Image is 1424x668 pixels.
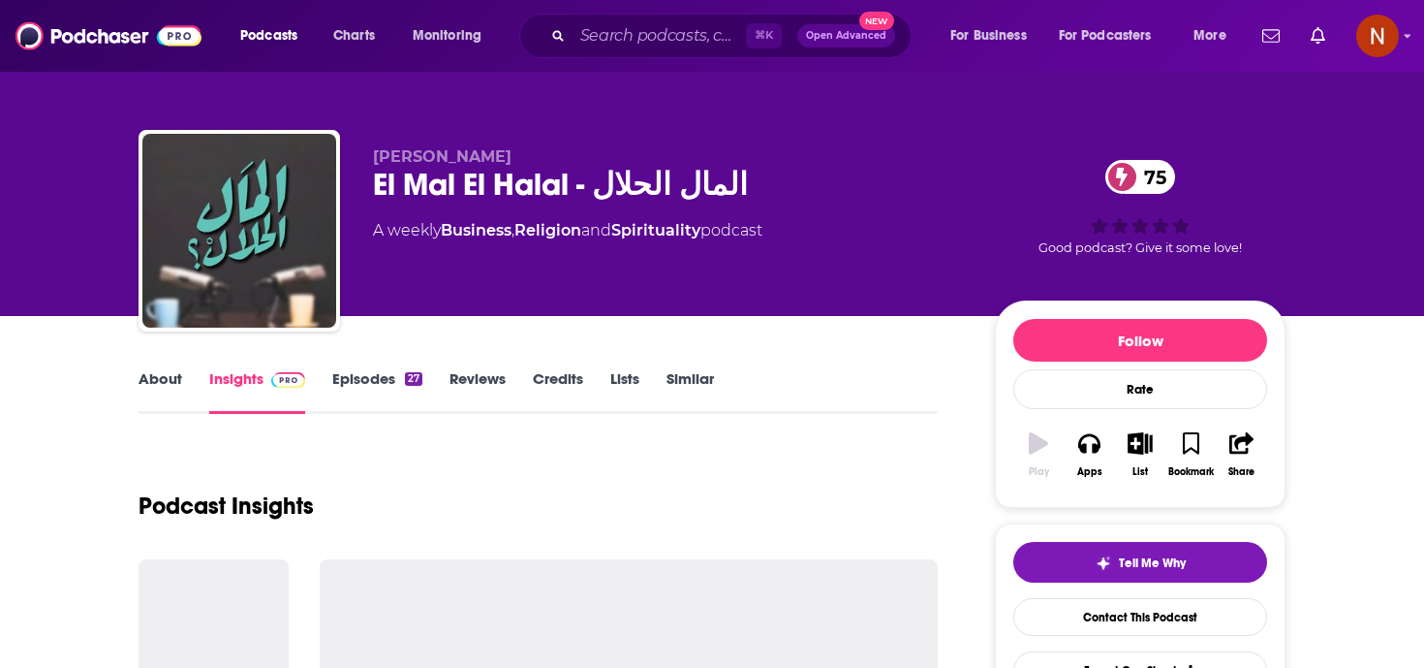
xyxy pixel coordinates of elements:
[139,369,182,414] a: About
[441,221,511,239] a: Business
[399,20,507,51] button: open menu
[533,369,583,414] a: Credits
[1303,19,1333,52] a: Show notifications dropdown
[240,22,297,49] span: Podcasts
[333,22,375,49] span: Charts
[1180,20,1251,51] button: open menu
[373,219,762,242] div: A weekly podcast
[950,22,1027,49] span: For Business
[1165,420,1216,490] button: Bookmark
[666,369,714,414] a: Similar
[1013,598,1267,636] a: Contact This Podcast
[413,22,481,49] span: Monitoring
[271,372,305,388] img: Podchaser Pro
[859,12,894,30] span: New
[1013,420,1064,490] button: Play
[1064,420,1114,490] button: Apps
[937,20,1051,51] button: open menu
[1132,466,1148,478] div: List
[1077,466,1102,478] div: Apps
[797,24,895,48] button: Open AdvancedNew
[373,147,511,166] span: [PERSON_NAME]
[321,20,387,51] a: Charts
[1059,22,1152,49] span: For Podcasters
[1168,466,1214,478] div: Bookmark
[1029,466,1049,478] div: Play
[139,492,314,521] h1: Podcast Insights
[1115,420,1165,490] button: List
[1228,466,1254,478] div: Share
[449,369,506,414] a: Reviews
[1013,369,1267,409] div: Rate
[1254,19,1287,52] a: Show notifications dropdown
[1356,15,1399,57] button: Show profile menu
[746,23,782,48] span: ⌘ K
[511,221,514,239] span: ,
[1193,22,1226,49] span: More
[538,14,930,58] div: Search podcasts, credits, & more...
[1013,542,1267,583] button: tell me why sparkleTell Me Why
[1356,15,1399,57] img: User Profile
[332,369,422,414] a: Episodes27
[1096,556,1111,571] img: tell me why sparkle
[1038,240,1242,255] span: Good podcast? Give it some love!
[806,31,886,41] span: Open Advanced
[611,221,700,239] a: Spirituality
[1356,15,1399,57] span: Logged in as AdelNBM
[1125,160,1176,194] span: 75
[514,221,581,239] a: Religion
[227,20,323,51] button: open menu
[610,369,639,414] a: Lists
[1217,420,1267,490] button: Share
[995,147,1285,268] div: 75Good podcast? Give it some love!
[15,17,201,54] img: Podchaser - Follow, Share and Rate Podcasts
[209,369,305,414] a: InsightsPodchaser Pro
[1105,160,1176,194] a: 75
[1013,319,1267,362] button: Follow
[1119,556,1186,571] span: Tell Me Why
[581,221,611,239] span: and
[1046,20,1180,51] button: open menu
[573,20,746,51] input: Search podcasts, credits, & more...
[405,372,422,386] div: 27
[142,134,336,328] img: El Mal El Halal - المال الحلال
